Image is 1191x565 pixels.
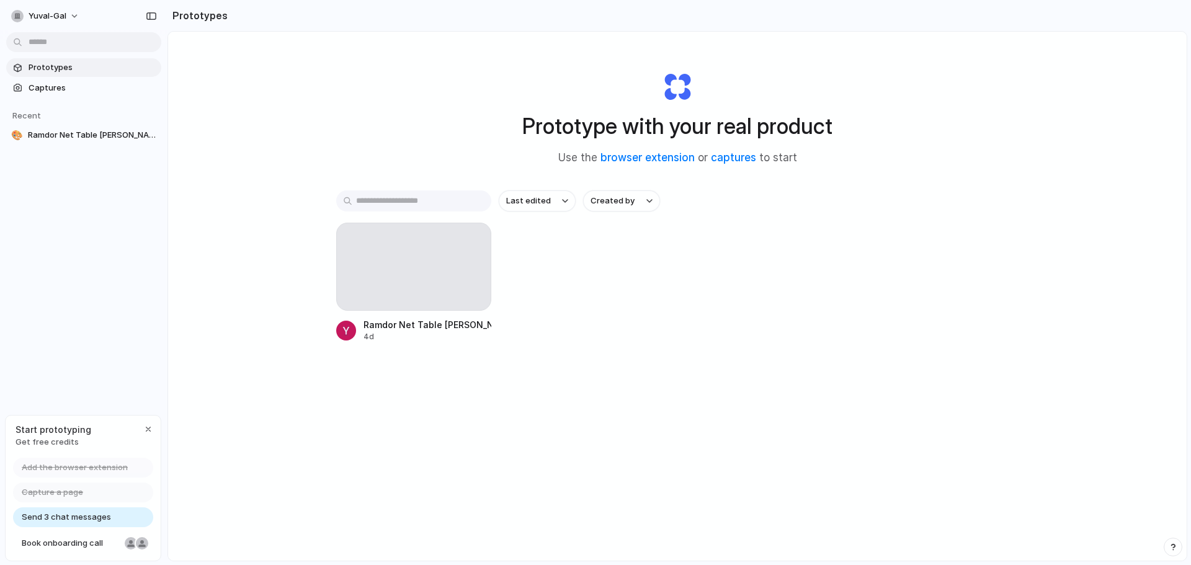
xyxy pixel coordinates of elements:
[583,190,660,211] button: Created by
[506,195,551,207] span: Last edited
[591,195,635,207] span: Created by
[6,126,161,145] a: 🎨Ramdor Net Table [PERSON_NAME]
[22,537,120,549] span: Book onboarding call
[28,129,156,141] span: Ramdor Net Table [PERSON_NAME]
[522,110,832,143] h1: Prototype with your real product
[29,82,156,94] span: Captures
[11,129,23,141] div: 🎨
[16,436,91,448] span: Get free credits
[711,151,756,164] a: captures
[22,461,128,474] span: Add the browser extension
[22,511,111,523] span: Send 3 chat messages
[123,536,138,551] div: Nicole Kubica
[22,486,83,499] span: Capture a page
[600,151,695,164] a: browser extension
[6,79,161,97] a: Captures
[29,10,66,22] span: yuval-gal
[167,8,228,23] h2: Prototypes
[558,150,797,166] span: Use the or to start
[499,190,576,211] button: Last edited
[29,61,156,74] span: Prototypes
[364,318,491,331] div: Ramdor Net Table [PERSON_NAME]
[16,423,91,436] span: Start prototyping
[364,331,491,342] div: 4d
[6,58,161,77] a: Prototypes
[336,223,491,342] a: Ramdor Net Table [PERSON_NAME]4d
[6,6,86,26] button: yuval-gal
[12,110,41,120] span: Recent
[13,533,153,553] a: Book onboarding call
[135,536,149,551] div: Christian Iacullo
